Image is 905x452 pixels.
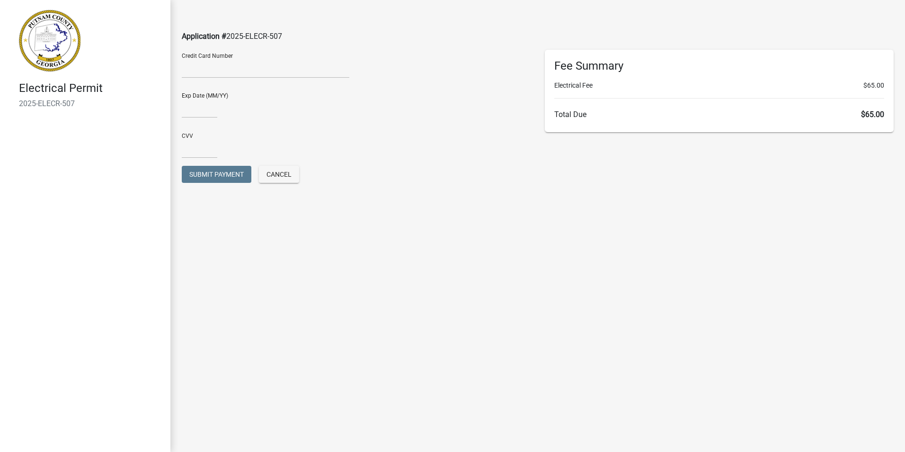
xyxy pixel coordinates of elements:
button: Cancel [259,166,299,183]
span: $65.00 [863,81,884,90]
h6: Fee Summary [554,59,884,73]
h4: Electrical Permit [19,81,163,95]
span: 2025-ELECR-507 [226,32,282,41]
h6: Total Due [554,110,884,119]
img: Putnam County, Georgia [19,10,80,72]
h6: 2025-ELECR-507 [19,99,163,108]
label: Credit Card Number [182,53,233,59]
span: Cancel [266,171,292,178]
li: Electrical Fee [554,81,884,90]
span: Submit Payment [189,171,244,178]
span: Application # [182,32,226,41]
span: $65.00 [861,110,884,119]
button: Submit Payment [182,166,251,183]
